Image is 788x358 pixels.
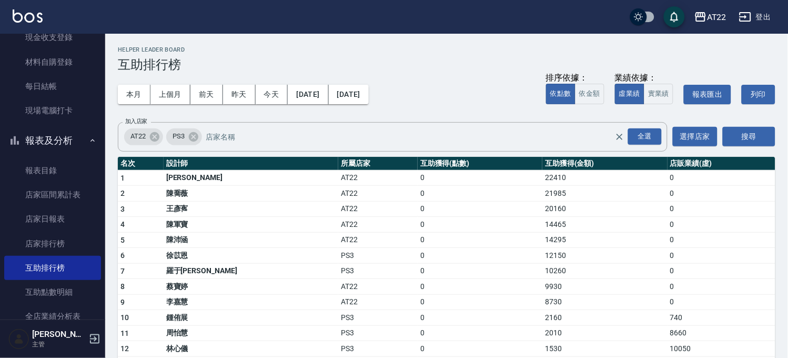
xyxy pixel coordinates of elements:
[32,340,86,349] p: 主管
[418,310,542,326] td: 0
[542,325,667,341] td: 2010
[166,128,202,145] div: PS3
[164,232,339,248] td: 陳沛涵
[418,232,542,248] td: 0
[542,310,667,326] td: 2160
[668,186,775,202] td: 0
[612,130,627,144] button: Clear
[150,85,190,104] button: 上個月
[668,217,775,233] td: 0
[418,263,542,279] td: 0
[542,279,667,295] td: 9930
[120,344,129,353] span: 12
[124,128,163,145] div: AT22
[120,298,125,306] span: 9
[164,341,339,357] td: 林心儀
[4,183,101,207] a: 店家區間累計表
[668,325,775,341] td: 8660
[120,189,125,197] span: 2
[164,217,339,233] td: 陳軍寶
[125,117,147,125] label: 加入店家
[542,341,667,357] td: 1530
[542,263,667,279] td: 10260
[120,251,125,260] span: 6
[628,128,662,145] div: 全選
[13,9,43,23] img: Logo
[4,207,101,231] a: 店家日報表
[4,74,101,98] a: 每日結帳
[8,329,29,350] img: Person
[4,280,101,304] a: 互助點數明細
[124,131,152,142] span: AT22
[542,201,667,217] td: 20160
[668,232,775,248] td: 0
[164,201,339,217] td: 王彥寯
[118,85,150,104] button: 本月
[120,220,125,228] span: 4
[190,85,223,104] button: 前天
[615,73,673,84] div: 業績依據：
[668,279,775,295] td: 0
[338,201,418,217] td: AT22
[4,25,101,49] a: 現金收支登錄
[4,127,101,154] button: 報表及分析
[166,131,191,142] span: PS3
[542,248,667,264] td: 12150
[118,57,775,72] h3: 互助排行榜
[690,6,731,28] button: AT22
[668,263,775,279] td: 0
[4,98,101,123] a: 現場電腦打卡
[120,313,129,322] span: 10
[120,329,129,337] span: 11
[164,157,339,171] th: 設計師
[418,201,542,217] td: 0
[418,157,542,171] th: 互助獲得(點數)
[418,279,542,295] td: 0
[546,84,575,104] button: 依點數
[338,232,418,248] td: AT22
[684,85,731,104] button: 報表匯出
[120,282,125,291] span: 8
[668,248,775,264] td: 0
[707,11,726,24] div: AT22
[418,217,542,233] td: 0
[120,267,125,275] span: 7
[338,325,418,341] td: PS3
[204,127,634,146] input: 店家名稱
[4,304,101,329] a: 全店業績分析表
[223,85,256,104] button: 昨天
[338,294,418,310] td: AT22
[120,236,125,244] span: 5
[4,158,101,183] a: 報表目錄
[542,294,667,310] td: 8730
[418,341,542,357] td: 0
[742,85,775,104] button: 列印
[668,170,775,186] td: 0
[329,85,369,104] button: [DATE]
[338,279,418,295] td: AT22
[164,279,339,295] td: 蔡寶婷
[418,294,542,310] td: 0
[668,157,775,171] th: 店販業績(虛)
[673,127,718,146] button: 選擇店家
[542,157,667,171] th: 互助獲得(金額)
[418,186,542,202] td: 0
[626,126,664,147] button: Open
[575,84,604,104] button: 依金額
[4,256,101,280] a: 互助排行榜
[164,325,339,341] td: 周怡慧
[164,310,339,326] td: 鍾侑展
[735,7,775,27] button: 登出
[668,294,775,310] td: 0
[542,232,667,248] td: 14295
[32,329,86,340] h5: [PERSON_NAME]
[338,170,418,186] td: AT22
[644,84,673,104] button: 實業績
[546,73,604,84] div: 排序依據：
[256,85,288,104] button: 今天
[542,186,667,202] td: 21985
[338,263,418,279] td: PS3
[418,248,542,264] td: 0
[164,263,339,279] td: 羅于[PERSON_NAME]
[338,186,418,202] td: AT22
